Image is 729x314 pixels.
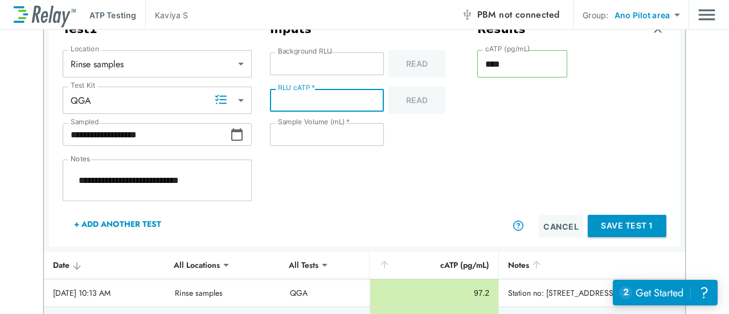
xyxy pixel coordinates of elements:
button: PBM not connected [457,3,564,26]
label: Location [71,45,99,53]
div: cATP (pg/mL) [379,258,489,272]
td: Rinse samples [166,279,281,307]
img: Offline Icon [461,9,473,21]
label: Test Kit [71,81,96,89]
button: Main menu [698,4,715,26]
label: Background RLU [278,47,332,55]
td: QGA [281,279,370,307]
p: ATP Testing [89,9,136,21]
label: Sampled [71,118,99,126]
div: QGA [63,89,252,112]
input: Choose date, selected date is Oct 13, 2025 [63,123,230,146]
div: Notes [508,258,636,272]
span: PBM [477,7,560,23]
label: RLU cATP [278,84,315,92]
div: 97.2 [379,287,489,299]
div: Rinse samples [63,52,252,75]
h3: Results [477,22,526,36]
button: + Add Another Test [63,210,173,238]
span: not connected [499,8,559,21]
h3: Inputs [270,22,459,36]
p: Group: [583,9,608,21]
button: Save Test 1 [588,215,666,237]
img: LuminUltra Relay [14,3,76,27]
img: Drawer Icon [698,4,715,26]
div: All Locations [166,254,228,276]
th: Date [44,251,166,279]
p: Kaviya S [155,9,188,21]
label: Sample Volume (mL) [278,118,350,126]
iframe: Resource center [613,280,718,305]
button: Cancel [539,215,583,238]
label: Notes [71,155,90,163]
label: cATP (pg/mL) [485,45,530,53]
div: All Tests [281,254,326,276]
div: [DATE] 10:13 AM [53,287,157,299]
td: Station no: [STREET_ADDRESS] [498,279,645,307]
h3: Test 1 [63,22,252,36]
